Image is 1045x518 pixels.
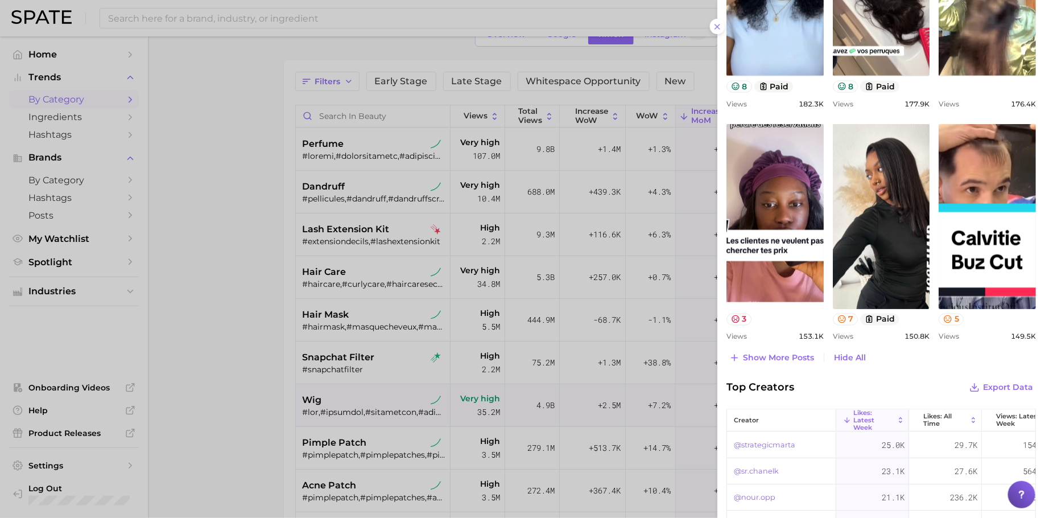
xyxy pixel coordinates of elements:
span: 182.3k [799,100,824,108]
button: 7 [833,314,858,326]
span: creator [734,417,759,425]
span: Views: Latest Week [996,413,1040,428]
button: 5 [939,314,964,326]
span: 25.0k [882,439,904,453]
span: Views [833,332,853,341]
button: Likes: All Time [909,410,982,432]
span: Hide All [834,353,866,363]
span: Views [726,100,747,108]
button: 8 [833,81,858,93]
a: @sr.chanelk [734,465,779,479]
span: 177.9k [904,100,930,108]
span: Views [939,332,959,341]
span: Export Data [983,383,1033,393]
button: Likes: Latest Week [836,410,909,432]
span: 23.1k [882,465,904,479]
button: 8 [726,81,752,93]
span: Show more posts [743,353,814,363]
span: Views [726,332,747,341]
span: Views [939,100,959,108]
span: Top Creators [726,380,794,396]
button: paid [754,81,794,93]
span: Likes: All Time [923,413,967,428]
span: 153.1k [799,332,824,341]
span: Views [833,100,853,108]
span: 21.1k [882,491,904,505]
a: @strategicmarta [734,439,795,453]
button: paid [860,81,899,93]
a: @nour.opp [734,491,775,505]
button: Export Data [966,380,1036,396]
span: Likes: Latest Week [853,410,894,432]
span: 236.2k [950,491,977,505]
button: Hide All [831,351,869,366]
span: 27.6k [955,465,977,479]
span: 29.7k [955,439,977,453]
span: 149.5k [1011,332,1036,341]
span: 150.8k [904,332,930,341]
button: paid [860,314,899,326]
button: Show more posts [726,350,817,366]
span: 176.4k [1011,100,1036,108]
button: 3 [726,314,751,326]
